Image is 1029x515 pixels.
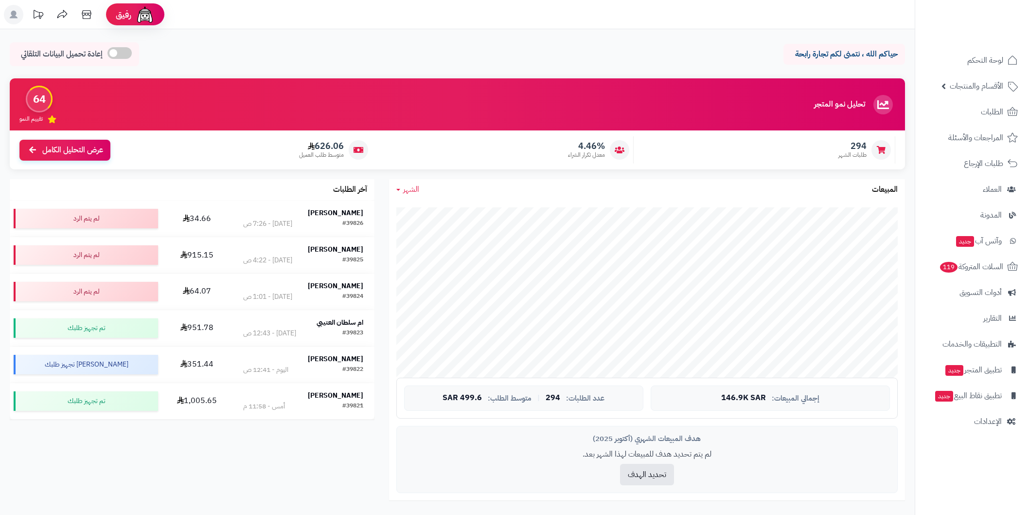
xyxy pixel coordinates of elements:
span: التقارير [983,312,1002,325]
div: [DATE] - 7:26 ص [243,219,292,229]
p: حياكم الله ، نتمنى لكم تجارة رابحة [791,49,898,60]
div: [PERSON_NAME] تجهيز طلبك [14,355,158,374]
span: 4.46% [568,141,605,151]
a: المدونة [921,203,1023,227]
span: طلبات الإرجاع [964,157,1003,170]
a: العملاء [921,178,1023,201]
span: رفيق [116,9,131,20]
strong: [PERSON_NAME] [308,390,363,401]
p: لم يتم تحديد هدف للمبيعات لهذا الشهر بعد. [404,449,890,460]
div: #39823 [342,329,363,338]
div: اليوم - 12:41 ص [243,365,288,375]
a: التقارير [921,307,1023,330]
div: #39822 [342,365,363,375]
a: تطبيق نقاط البيعجديد [921,384,1023,407]
td: 1,005.65 [162,383,232,419]
span: 294 [546,394,560,403]
div: [DATE] - 4:22 ص [243,256,292,265]
span: تطبيق المتجر [944,363,1002,377]
span: 294 [838,141,867,151]
div: #39826 [342,219,363,229]
div: [DATE] - 1:01 ص [243,292,292,302]
span: العملاء [983,183,1002,196]
span: الطلبات [981,105,1003,119]
div: [DATE] - 12:43 ص [243,329,296,338]
span: 146.9K SAR [721,394,766,403]
h3: المبيعات [872,185,898,194]
div: لم يتم الرد [14,282,158,301]
span: تقييم النمو [19,115,43,123]
span: | [537,394,540,402]
span: لوحة التحكم [967,54,1003,67]
span: عدد الطلبات: [566,394,604,403]
img: ai-face.png [135,5,155,24]
span: تطبيق نقاط البيع [934,389,1002,403]
span: إجمالي المبيعات: [772,394,819,403]
a: لوحة التحكم [921,49,1023,72]
a: التطبيقات والخدمات [921,332,1023,356]
a: تطبيق المتجرجديد [921,358,1023,382]
div: تم تجهيز طلبك [14,318,158,338]
div: تم تجهيز طلبك [14,391,158,411]
span: متوسط الطلب: [488,394,532,403]
span: 119 [940,262,958,273]
span: جديد [956,236,974,247]
div: #39825 [342,256,363,265]
span: طلبات الشهر [838,151,867,159]
td: 34.66 [162,201,232,237]
strong: [PERSON_NAME] [308,244,363,255]
a: طلبات الإرجاع [921,152,1023,175]
span: جديد [935,391,953,402]
a: المراجعات والأسئلة [921,126,1023,149]
span: إعادة تحميل البيانات التلقائي [21,49,103,60]
div: هدف المبيعات الشهري (أكتوبر 2025) [404,434,890,444]
a: تحديثات المنصة [26,5,50,27]
strong: [PERSON_NAME] [308,354,363,364]
a: الشهر [396,184,419,195]
span: عرض التحليل الكامل [42,145,103,156]
div: لم يتم الرد [14,209,158,228]
a: عرض التحليل الكامل [19,140,110,161]
span: وآتس آب [955,234,1002,248]
h3: آخر الطلبات [333,185,367,194]
span: الشهر [403,184,419,195]
a: السلات المتروكة119 [921,255,1023,278]
span: التطبيقات والخدمات [942,337,1002,351]
span: جديد [945,365,963,376]
strong: ام سلطان العتيبي [317,317,363,328]
td: 351.44 [162,347,232,383]
a: أدوات التسويق [921,281,1023,304]
img: logo-2.png [963,27,1020,48]
span: معدل تكرار الشراء [568,151,605,159]
div: #39824 [342,292,363,302]
a: وآتس آبجديد [921,229,1023,253]
span: أدوات التسويق [959,286,1002,299]
td: 915.15 [162,237,232,273]
span: 626.06 [299,141,344,151]
div: أمس - 11:58 م [243,402,285,411]
strong: [PERSON_NAME] [308,281,363,291]
div: #39821 [342,402,363,411]
div: لم يتم الرد [14,245,158,265]
span: متوسط طلب العميل [299,151,344,159]
a: الطلبات [921,100,1023,124]
td: 64.07 [162,274,232,310]
h3: تحليل نمو المتجر [814,100,865,109]
span: المدونة [980,208,1002,222]
span: المراجعات والأسئلة [948,131,1003,145]
strong: [PERSON_NAME] [308,208,363,218]
span: 499.6 SAR [443,394,482,403]
span: السلات المتروكة [939,260,1003,274]
a: الإعدادات [921,410,1023,433]
td: 951.78 [162,310,232,346]
span: الإعدادات [974,415,1002,428]
button: تحديد الهدف [620,464,674,485]
span: الأقسام والمنتجات [950,79,1003,93]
